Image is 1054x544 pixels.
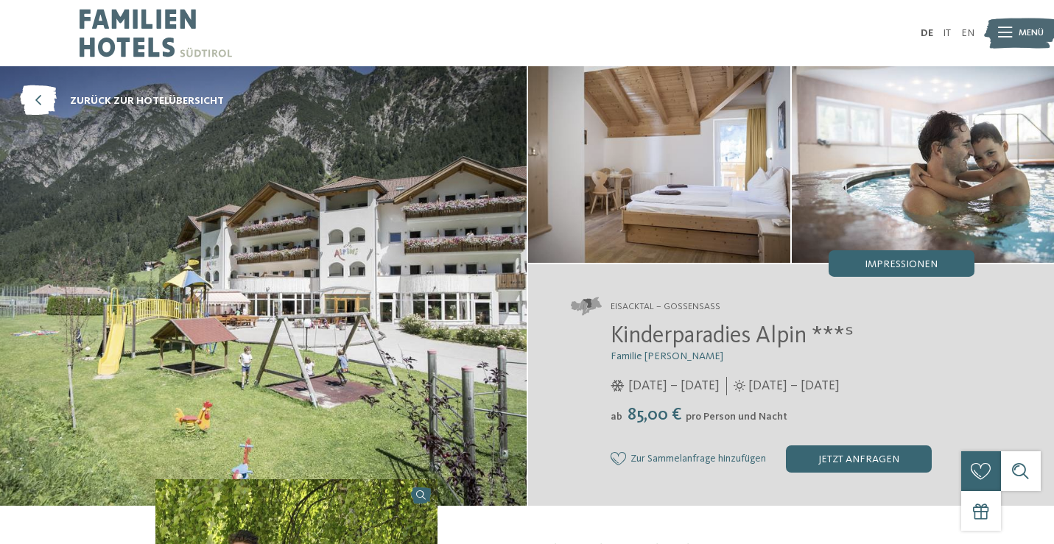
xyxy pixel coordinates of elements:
span: [DATE] – [DATE] [628,377,720,395]
img: Das Familienhotel bei Sterzing für Genießer [528,66,790,263]
span: pro Person und Nacht [686,411,787,422]
span: Impressionen [865,259,938,269]
span: Menü [1019,27,1044,40]
span: 85,00 € [624,406,684,424]
a: IT [943,28,951,38]
span: Kinderparadies Alpin ***ˢ [611,325,854,348]
img: Das Familienhotel bei Sterzing für Genießer [792,66,1054,263]
i: Öffnungszeiten im Sommer [734,380,745,392]
span: [DATE] – [DATE] [748,377,840,395]
span: Zur Sammelanfrage hinzufügen [630,453,766,465]
div: jetzt anfragen [786,445,932,472]
span: Familie [PERSON_NAME] [611,351,723,361]
i: Öffnungszeiten im Winter [611,380,625,392]
a: EN [961,28,974,38]
span: Eisacktal – Gossensass [611,300,720,314]
a: zurück zur Hotelübersicht [20,86,224,116]
span: zurück zur Hotelübersicht [70,93,224,108]
a: DE [921,28,933,38]
span: ab [611,411,622,422]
